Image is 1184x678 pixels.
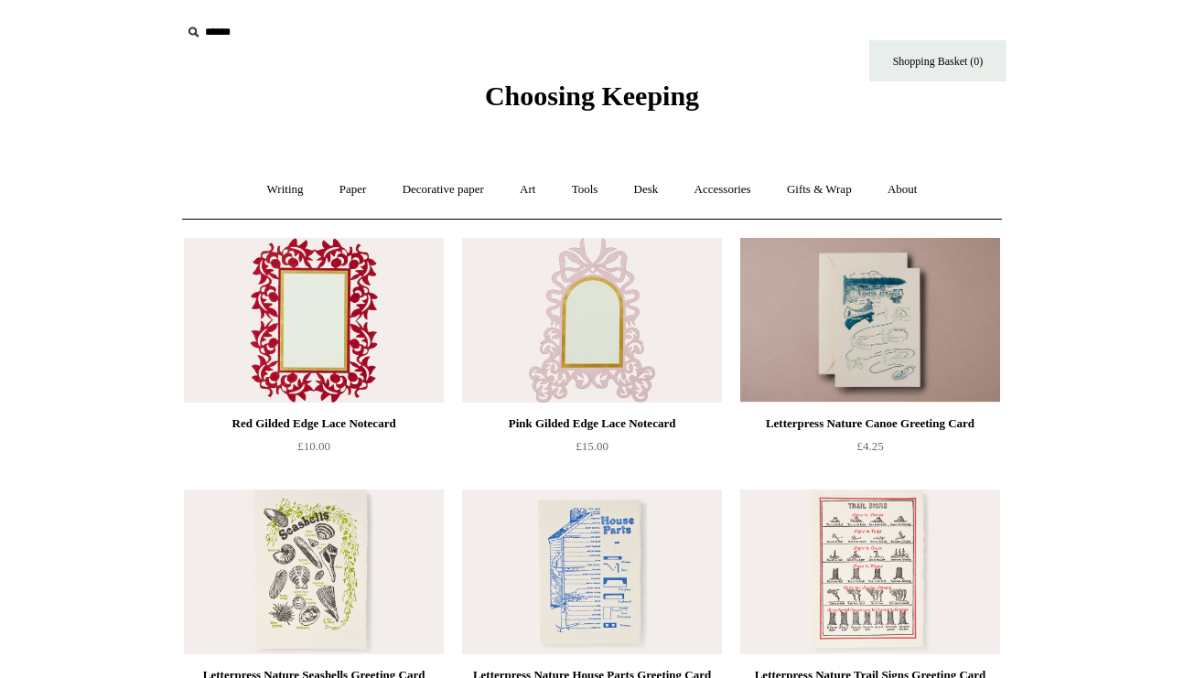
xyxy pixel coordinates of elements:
a: Desk [618,166,675,214]
img: Letterpress Nature Trail Signs Greeting Card [740,490,1000,654]
span: £15.00 [576,439,608,453]
div: Letterpress Nature Canoe Greeting Card [745,413,996,435]
a: Pink Gilded Edge Lace Notecard Pink Gilded Edge Lace Notecard [462,238,722,403]
img: Pink Gilded Edge Lace Notecard [462,238,722,403]
span: Choosing Keeping [485,81,699,111]
a: Shopping Basket (0) [869,40,1006,81]
a: Writing [251,166,320,214]
span: £10.00 [297,439,330,453]
a: Pink Gilded Edge Lace Notecard £15.00 [462,413,722,488]
a: Tools [555,166,615,214]
span: £4.25 [856,439,883,453]
img: Letterpress Nature Canoe Greeting Card [740,238,1000,403]
img: Red Gilded Edge Lace Notecard [184,238,444,403]
a: Letterpress Nature Canoe Greeting Card £4.25 [740,413,1000,488]
a: Red Gilded Edge Lace Notecard Red Gilded Edge Lace Notecard [184,238,444,403]
a: About [871,166,934,214]
a: Letterpress Nature Seashells Greeting Card Letterpress Nature Seashells Greeting Card [184,490,444,654]
a: Decorative paper [386,166,501,214]
a: Gifts & Wrap [770,166,868,214]
a: Letterpress Nature House Parts Greeting Card Letterpress Nature House Parts Greeting Card [462,490,722,654]
a: Red Gilded Edge Lace Notecard £10.00 [184,413,444,488]
a: Letterpress Nature Canoe Greeting Card Letterpress Nature Canoe Greeting Card [740,238,1000,403]
img: Letterpress Nature Seashells Greeting Card [184,490,444,654]
a: Paper [323,166,383,214]
a: Art [503,166,552,214]
img: Letterpress Nature House Parts Greeting Card [462,490,722,654]
a: Accessories [678,166,768,214]
a: Choosing Keeping [485,95,699,108]
a: Letterpress Nature Trail Signs Greeting Card Letterpress Nature Trail Signs Greeting Card [740,490,1000,654]
div: Pink Gilded Edge Lace Notecard [467,413,717,435]
div: Red Gilded Edge Lace Notecard [188,413,439,435]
